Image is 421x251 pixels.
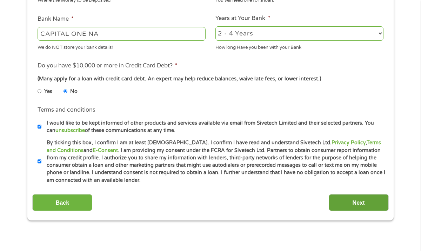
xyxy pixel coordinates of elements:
label: No [70,88,78,95]
label: Yes [44,88,52,95]
label: By ticking this box, I confirm I am at least [DEMOGRAPHIC_DATA]. I confirm I have read and unders... [41,139,386,184]
a: unsubscribe [55,127,85,133]
label: Years at Your Bank [215,15,270,22]
a: Terms and Conditions [47,140,381,153]
div: We do NOT store your bank details! [38,42,206,51]
label: Bank Name [38,15,74,23]
input: Next [329,194,389,211]
div: (Many apply for a loan with credit card debt. An expert may help reduce balances, waive late fees... [38,75,383,83]
label: I would like to be kept informed of other products and services available via email from Sivetech... [41,119,386,134]
a: Privacy Policy [332,140,366,146]
input: Back [32,194,92,211]
div: How long Have you been with your Bank [215,42,383,51]
a: E-Consent [93,147,118,153]
label: Do you have $10,000 or more in Credit Card Debt? [38,62,178,70]
label: Terms and conditions [38,106,95,114]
